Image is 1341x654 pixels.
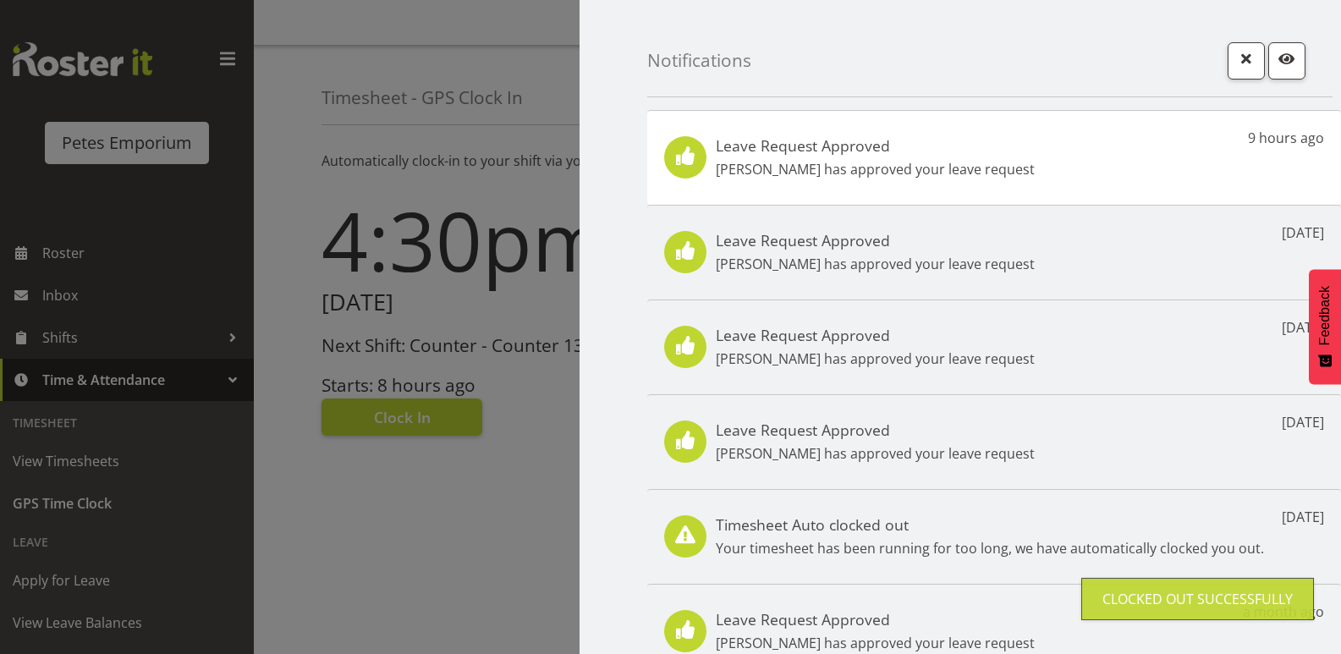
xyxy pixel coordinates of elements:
p: [PERSON_NAME] has approved your leave request [716,254,1035,274]
h5: Leave Request Approved [716,136,1035,155]
button: Feedback - Show survey [1309,269,1341,384]
p: [DATE] [1282,317,1324,338]
p: [DATE] [1282,223,1324,243]
p: 9 hours ago [1248,128,1324,148]
h5: Leave Request Approved [716,326,1035,344]
h4: Notifications [647,51,751,70]
div: Clocked out Successfully [1102,589,1293,609]
h5: Leave Request Approved [716,420,1035,439]
p: Your timesheet has been running for too long, we have automatically clocked you out. [716,538,1264,558]
span: Feedback [1317,286,1333,345]
p: [DATE] [1282,507,1324,527]
p: [PERSON_NAME] has approved your leave request [716,633,1035,653]
p: [PERSON_NAME] has approved your leave request [716,443,1035,464]
h5: Timesheet Auto clocked out [716,515,1264,534]
h5: Leave Request Approved [716,231,1035,250]
button: Close [1228,42,1265,80]
p: [PERSON_NAME] has approved your leave request [716,349,1035,369]
p: [DATE] [1282,412,1324,432]
p: [PERSON_NAME] has approved your leave request [716,159,1035,179]
h5: Leave Request Approved [716,610,1035,629]
button: Mark as read [1268,42,1305,80]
